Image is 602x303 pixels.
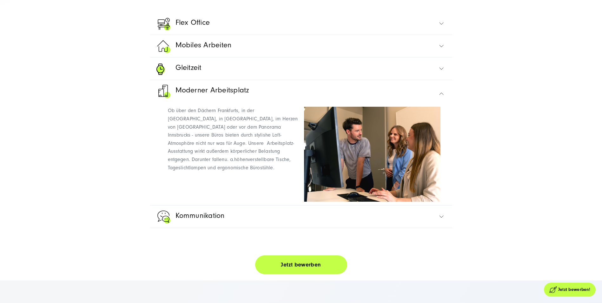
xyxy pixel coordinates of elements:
[156,80,446,102] a: Moderner-Arbeitsplatz-icon Moderner Arbeitsplatz
[156,205,446,228] a: Kommunikation-icon Kommunikation
[175,210,225,225] span: Kommunikation
[544,283,596,297] a: Jetzt bewerben!
[156,17,172,32] img: Benefit-icon
[175,39,232,54] span: Mobiles Arbeiten
[225,157,235,162] span: u. a.
[156,12,446,35] a: Benefit-icon Flex Office
[304,107,440,202] img: Kollegen-diskutieren-am-Desktop
[156,57,446,80] a: Armbanduhr als Zeichen für Gleitzeit - Digitalagentur SUNZINET Gleitzeit
[175,62,202,77] span: Gleitzeit
[156,84,172,99] img: Moderner-Arbeitsplatz-icon
[156,210,172,225] img: Kommunikation-icon
[175,84,249,99] span: Moderner Arbeitsplatz
[255,255,347,274] a: Jetzt bewerben
[156,39,172,54] img: Mobiles-Arbeiten-icon
[156,35,446,57] a: Mobiles-Arbeiten-icon Mobiles Arbeiten
[156,62,172,77] img: Armbanduhr als Zeichen für Gleitzeit - Digitalagentur SUNZINET
[175,17,210,32] span: Flex Office
[168,157,291,171] span: höhenverstellbare Tische, Tageslichtlampen und ergonomische Bürostühle.
[168,108,298,162] span: Ob über den Dächern Frankfurts, in der [GEOGRAPHIC_DATA], in [GEOGRAPHIC_DATA], im Herzen von [GE...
